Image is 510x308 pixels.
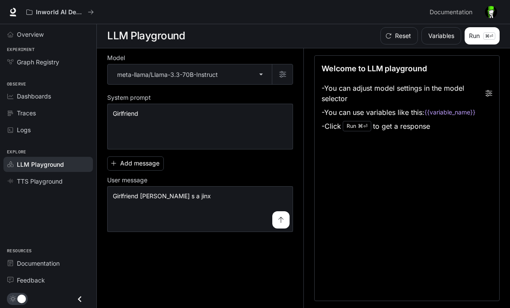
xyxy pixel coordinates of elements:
[22,3,98,21] button: All workspaces
[421,27,461,44] button: Variables
[3,256,93,271] a: Documentation
[380,27,418,44] button: Reset
[3,89,93,104] a: Dashboards
[322,119,492,133] li: - Click to get a response
[424,108,475,117] code: {{variable_name}}
[107,55,125,61] p: Model
[426,3,479,21] a: Documentation
[3,27,93,42] a: Overview
[3,54,93,70] a: Graph Registry
[3,122,93,137] a: Logs
[322,105,492,119] li: - You can use variables like this:
[3,105,93,121] a: Traces
[36,9,84,16] p: Inworld AI Demos
[485,6,497,18] img: User avatar
[107,177,147,183] p: User message
[358,124,367,129] p: ⌘⏎
[17,125,31,134] span: Logs
[17,92,51,101] span: Dashboards
[107,27,185,44] h1: LLM Playground
[17,57,59,67] span: Graph Registry
[17,108,36,117] span: Traces
[17,160,64,169] span: LLM Playground
[322,81,492,105] li: - You can adjust model settings in the model selector
[430,7,472,18] span: Documentation
[107,156,164,171] button: Add message
[343,121,371,131] div: Run
[322,63,427,74] p: Welcome to LLM playground
[108,64,272,84] div: meta-llama/Llama-3.3-70B-Instruct
[483,32,495,40] p: ⌘⏎
[3,157,93,172] a: LLM Playground
[107,95,151,101] p: System prompt
[17,30,44,39] span: Overview
[17,276,45,285] span: Feedback
[17,294,26,303] span: Dark mode toggle
[482,3,500,21] button: User avatar
[17,259,60,268] span: Documentation
[3,273,93,288] a: Feedback
[117,70,218,79] p: meta-llama/Llama-3.3-70B-Instruct
[70,290,89,308] button: Close drawer
[3,174,93,189] a: TTS Playground
[465,27,500,44] button: Run⌘⏎
[17,177,63,186] span: TTS Playground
